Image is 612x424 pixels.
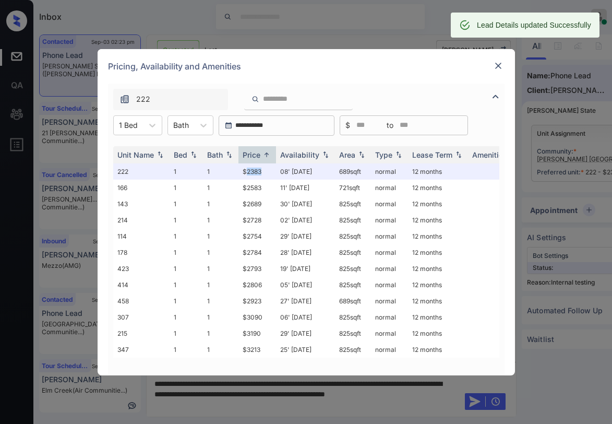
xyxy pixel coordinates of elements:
[170,341,203,358] td: 1
[238,309,276,325] td: $3090
[238,244,276,261] td: $2784
[170,261,203,277] td: 1
[238,163,276,180] td: $2383
[170,196,203,212] td: 1
[170,277,203,293] td: 1
[371,244,408,261] td: normal
[339,150,355,159] div: Area
[356,151,367,158] img: sorting
[408,277,468,293] td: 12 months
[408,325,468,341] td: 12 months
[238,325,276,341] td: $3190
[335,244,371,261] td: 825 sqft
[371,341,408,358] td: normal
[276,341,335,358] td: 25' [DATE]
[174,150,187,159] div: Bed
[243,150,260,159] div: Price
[238,293,276,309] td: $2923
[203,228,238,244] td: 1
[393,151,404,158] img: sorting
[203,180,238,196] td: 1
[203,196,238,212] td: 1
[238,277,276,293] td: $2806
[238,180,276,196] td: $2583
[276,277,335,293] td: 05' [DATE]
[113,277,170,293] td: 414
[203,309,238,325] td: 1
[113,261,170,277] td: 423
[493,61,503,71] img: close
[238,261,276,277] td: $2793
[371,180,408,196] td: normal
[170,228,203,244] td: 1
[203,163,238,180] td: 1
[276,163,335,180] td: 08' [DATE]
[335,293,371,309] td: 689 sqft
[276,261,335,277] td: 19' [DATE]
[477,16,591,34] div: Lead Details updated Successfully
[203,244,238,261] td: 1
[113,309,170,325] td: 307
[408,244,468,261] td: 12 months
[276,244,335,261] td: 28' [DATE]
[371,309,408,325] td: normal
[170,163,203,180] td: 1
[371,228,408,244] td: normal
[170,309,203,325] td: 1
[335,341,371,358] td: 825 sqft
[371,163,408,180] td: normal
[335,309,371,325] td: 825 sqft
[203,293,238,309] td: 1
[408,163,468,180] td: 12 months
[170,212,203,228] td: 1
[119,94,130,104] img: icon-zuma
[203,261,238,277] td: 1
[345,120,350,131] span: $
[408,228,468,244] td: 12 months
[320,151,331,158] img: sorting
[335,228,371,244] td: 825 sqft
[203,325,238,341] td: 1
[371,277,408,293] td: normal
[188,151,199,158] img: sorting
[238,341,276,358] td: $3213
[113,228,170,244] td: 114
[375,150,392,159] div: Type
[408,293,468,309] td: 12 months
[113,196,170,212] td: 143
[155,151,165,158] img: sorting
[335,196,371,212] td: 825 sqft
[408,309,468,325] td: 12 months
[113,293,170,309] td: 458
[238,196,276,212] td: $2689
[238,228,276,244] td: $2754
[170,180,203,196] td: 1
[371,261,408,277] td: normal
[276,325,335,341] td: 29' [DATE]
[203,277,238,293] td: 1
[280,150,319,159] div: Availability
[207,150,223,159] div: Bath
[113,325,170,341] td: 215
[408,261,468,277] td: 12 months
[98,49,515,84] div: Pricing, Availability and Amenities
[251,95,259,104] img: icon-zuma
[203,341,238,358] td: 1
[371,196,408,212] td: normal
[335,163,371,180] td: 689 sqft
[489,90,502,103] img: icon-zuma
[408,196,468,212] td: 12 months
[113,180,170,196] td: 166
[170,244,203,261] td: 1
[276,228,335,244] td: 29' [DATE]
[335,261,371,277] td: 825 sqft
[453,151,464,158] img: sorting
[113,244,170,261] td: 178
[203,212,238,228] td: 1
[261,151,272,159] img: sorting
[371,212,408,228] td: normal
[371,293,408,309] td: normal
[408,341,468,358] td: 12 months
[335,212,371,228] td: 825 sqft
[238,212,276,228] td: $2728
